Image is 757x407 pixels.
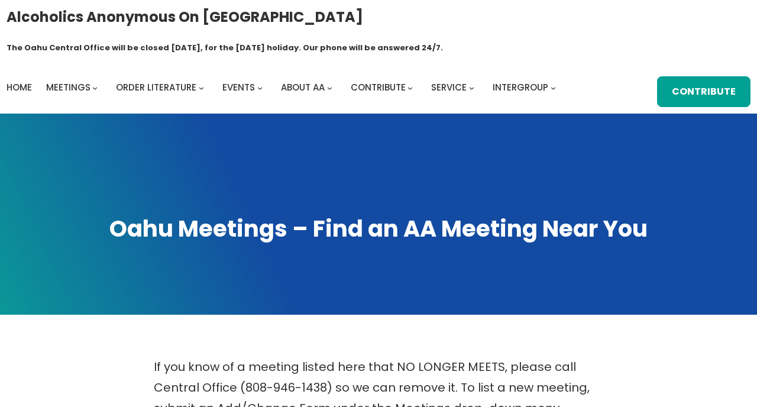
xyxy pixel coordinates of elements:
h1: The Oahu Central Office will be closed [DATE], for the [DATE] holiday. Our phone will be answered... [7,42,443,54]
span: Service [431,81,467,93]
a: Intergroup [493,79,548,96]
a: Service [431,79,467,96]
button: Intergroup submenu [551,85,556,91]
span: Meetings [46,81,90,93]
a: About AA [281,79,325,96]
span: Intergroup [493,81,548,93]
span: About AA [281,81,325,93]
h1: Oahu Meetings – Find an AA Meeting Near You [12,214,745,244]
a: Meetings [46,79,90,96]
button: Service submenu [469,85,474,91]
a: Events [222,79,255,96]
button: About AA submenu [327,85,332,91]
span: Order Literature [116,81,196,93]
a: Home [7,79,32,96]
button: Meetings submenu [92,85,98,91]
span: Events [222,81,255,93]
span: Contribute [351,81,406,93]
button: Events submenu [257,85,263,91]
span: Home [7,81,32,93]
nav: Intergroup [7,79,560,96]
button: Order Literature submenu [199,85,204,91]
a: Alcoholics Anonymous on [GEOGRAPHIC_DATA] [7,4,363,30]
a: Contribute [351,79,406,96]
button: Contribute submenu [407,85,413,91]
a: Contribute [657,76,750,107]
